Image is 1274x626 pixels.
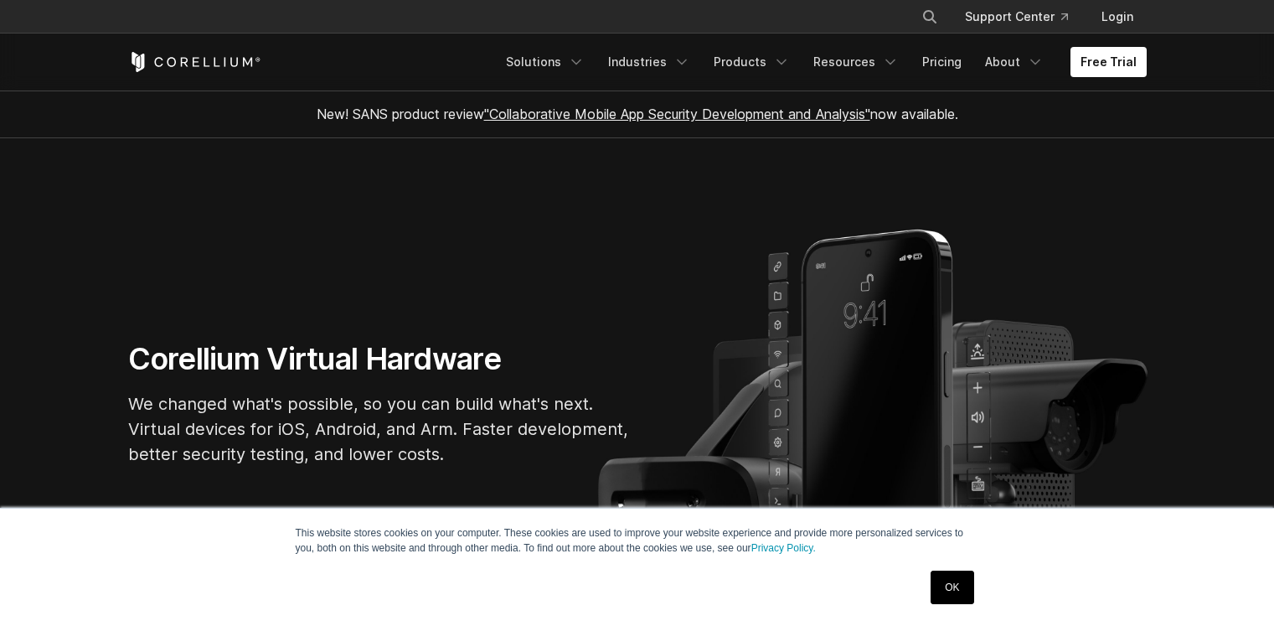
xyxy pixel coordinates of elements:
[901,2,1147,32] div: Navigation Menu
[128,340,631,378] h1: Corellium Virtual Hardware
[803,47,909,77] a: Resources
[496,47,595,77] a: Solutions
[952,2,1081,32] a: Support Center
[931,571,973,604] a: OK
[296,525,979,556] p: This website stores cookies on your computer. These cookies are used to improve your website expe...
[484,106,870,122] a: "Collaborative Mobile App Security Development and Analysis"
[704,47,800,77] a: Products
[751,542,816,554] a: Privacy Policy.
[598,47,700,77] a: Industries
[1070,47,1147,77] a: Free Trial
[975,47,1054,77] a: About
[496,47,1147,77] div: Navigation Menu
[1088,2,1147,32] a: Login
[128,52,261,72] a: Corellium Home
[128,391,631,467] p: We changed what's possible, so you can build what's next. Virtual devices for iOS, Android, and A...
[317,106,958,122] span: New! SANS product review now available.
[915,2,945,32] button: Search
[912,47,972,77] a: Pricing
